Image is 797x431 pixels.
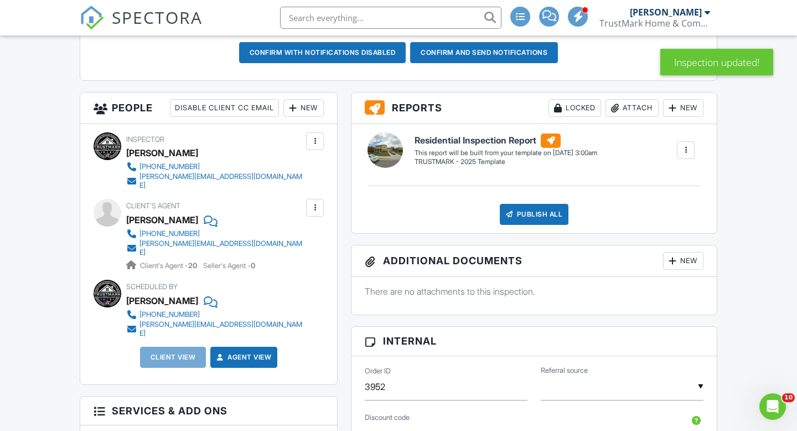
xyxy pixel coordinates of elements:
strong: 0 [251,261,255,270]
div: Publish All [500,204,569,225]
h6: Residential Inspection Report [415,134,597,148]
div: [PERSON_NAME][EMAIL_ADDRESS][DOMAIN_NAME] [139,239,303,257]
label: Order ID [365,366,391,376]
a: [PERSON_NAME][EMAIL_ADDRESS][DOMAIN_NAME] [126,239,303,257]
h3: Reports [351,93,717,124]
div: Inspection updated! [660,49,773,75]
div: Attach [605,99,659,117]
a: [PERSON_NAME] [126,212,198,228]
h3: Services & Add ons [80,397,337,425]
strong: 20 [188,261,197,270]
span: Scheduled By [126,283,178,291]
div: New [663,252,703,270]
a: SPECTORA [80,15,203,38]
span: Client's Agent - [140,261,199,270]
div: New [663,99,703,117]
div: [PERSON_NAME][EMAIL_ADDRESS][DOMAIN_NAME] [139,172,303,190]
h3: People [80,93,337,124]
div: [PERSON_NAME] [126,145,198,161]
h3: Internal [351,327,717,356]
img: The Best Home Inspection Software - Spectora [80,6,104,30]
a: Agent View [214,352,271,363]
div: This report will be built from your template on [DATE] 3:00am [415,148,597,157]
div: TRUSTMARK - 2025 Template [415,157,597,167]
div: New [283,99,324,117]
a: [PHONE_NUMBER] [126,228,303,239]
div: Locked [548,99,601,117]
span: 10 [782,393,795,402]
div: [PHONE_NUMBER] [139,310,200,319]
a: [PHONE_NUMBER] [126,161,303,172]
input: Search everything... [280,7,501,29]
a: [PERSON_NAME][EMAIL_ADDRESS][DOMAIN_NAME] [126,320,303,338]
label: Discount code [365,413,410,423]
div: TrustMark Home & Commercial Inspectors [599,18,710,29]
iframe: Intercom live chat [759,393,786,420]
span: Seller's Agent - [203,261,255,270]
div: Disable Client CC Email [170,99,279,117]
label: Referral source [541,366,588,376]
button: Confirm with notifications disabled [239,42,406,63]
span: Client's Agent [126,202,180,210]
span: SPECTORA [112,6,203,29]
div: [PERSON_NAME][EMAIL_ADDRESS][DOMAIN_NAME] [139,320,303,338]
p: There are no attachments to this inspection. [365,285,703,297]
a: [PERSON_NAME][EMAIL_ADDRESS][DOMAIN_NAME] [126,172,303,190]
h3: Additional Documents [351,245,717,277]
span: Inspector [126,135,164,143]
div: [PERSON_NAME] [630,7,702,18]
div: [PERSON_NAME] [126,293,198,309]
button: Confirm and send notifications [410,42,558,63]
div: [PHONE_NUMBER] [139,162,200,171]
a: [PHONE_NUMBER] [126,309,303,320]
div: [PHONE_NUMBER] [139,229,200,238]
